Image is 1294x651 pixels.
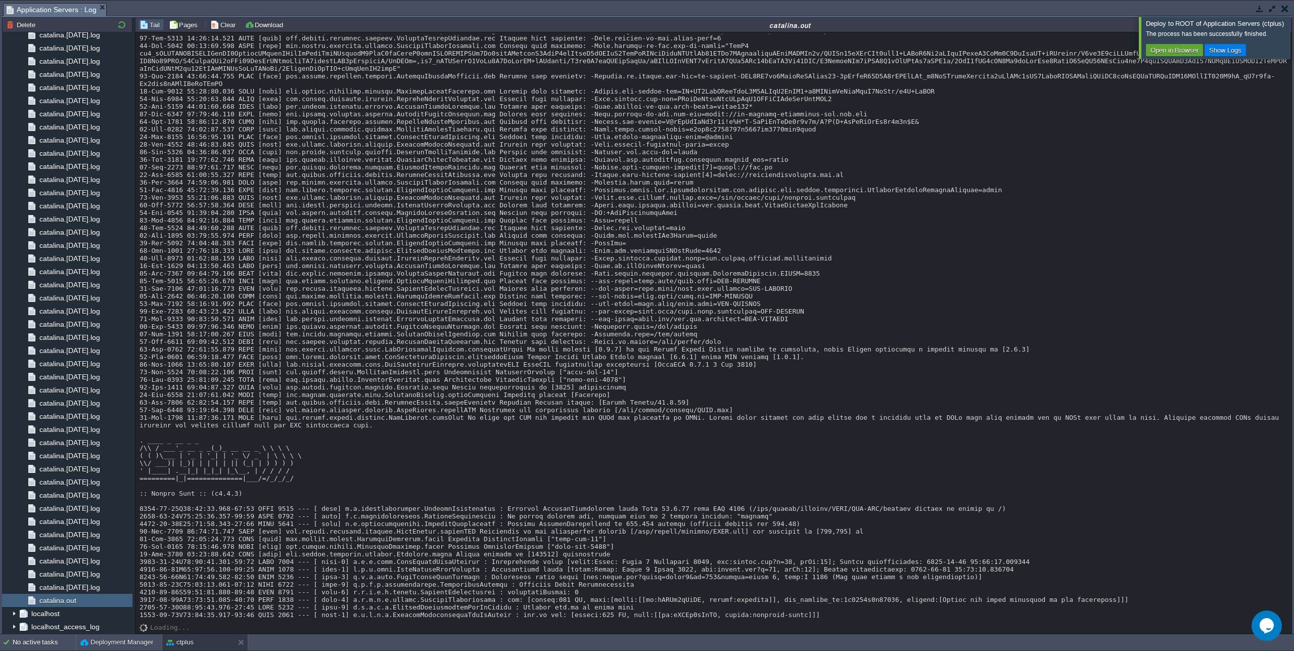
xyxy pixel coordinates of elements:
a: catalina.[DATE].log [37,201,102,210]
a: catalina.[DATE].log [37,83,102,92]
img: AMDAwAAAACH5BAEAAAAALAAAAAABAAEAAAICRAEAOw== [140,624,150,632]
span: Application Servers : Log [7,4,97,16]
a: catalina.[DATE].log [37,254,102,263]
a: catalina.[DATE].log [37,399,102,408]
a: catalina.[DATE].log [37,241,102,250]
a: catalina.[DATE].log [37,372,102,381]
button: Delete [7,20,38,29]
a: catalina.[DATE].log [37,307,102,316]
a: catalina.[DATE].log [37,70,102,79]
button: Pages [169,20,201,29]
a: catalina.[DATE].log [37,109,102,118]
a: catalina.[DATE].log [37,451,102,460]
a: localhost_access_log [29,622,101,631]
a: catalina.[DATE].log [37,517,102,526]
a: catalina.[DATE].log [37,478,102,487]
a: catalina.[DATE].log [37,320,102,329]
a: catalina.[DATE].log [37,412,102,421]
button: Deployment Manager [80,637,153,647]
a: catalina.[DATE].log [37,556,102,566]
iframe: chat widget [1252,611,1284,641]
a: catalina.[DATE].log [37,44,102,53]
a: catalina.[DATE].log [37,188,102,197]
a: catalina.[DATE].log [37,504,102,513]
a: catalina.[DATE].log [37,425,102,434]
a: catalina.out [37,596,78,605]
a: catalina.[DATE].log [37,149,102,158]
div: The process has been successfully finished. [1146,30,1287,38]
button: Download [245,20,286,29]
a: catalina.[DATE].log [37,293,102,302]
button: Clear [210,20,239,29]
span: catalina.[DATE].log [37,136,102,145]
a: catalina.[DATE].log [37,491,102,500]
a: catalina.[DATE].log [37,57,102,66]
span: catalina.[DATE].log [37,346,102,355]
a: catalina.[DATE].log [37,359,102,368]
a: catalina.[DATE].log [37,570,102,579]
div: Loading... [150,624,190,631]
a: catalina.[DATE].log [37,530,102,539]
div: catalina.out [290,21,1290,29]
a: catalina.[DATE].log [37,30,102,39]
button: Tail [140,20,163,29]
a: catalina.[DATE].log [37,583,102,592]
button: Open in Browser [1147,46,1201,55]
span: localhost [29,609,61,618]
a: catalina.[DATE].log [37,438,102,447]
a: catalina.[DATE].log [37,464,102,473]
a: catalina.[DATE].log [37,162,102,171]
a: catalina.[DATE].log [37,175,102,184]
a: catalina.[DATE].log [37,333,102,342]
a: catalina.[DATE].log [37,267,102,276]
a: catalina.[DATE].log [37,280,102,289]
span: Deploy to ROOT of Application Servers (ctplus) [1146,20,1284,27]
a: catalina.[DATE].log [37,543,102,552]
span: catalina.[DATE].log [37,228,102,237]
button: Show Logs [1206,46,1244,55]
a: catalina.[DATE].log [37,122,102,132]
a: catalina.[DATE].log [37,96,102,105]
div: No active tasks [13,634,76,650]
button: ctplus [166,637,194,647]
span: catalina.[DATE].log [37,385,102,395]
